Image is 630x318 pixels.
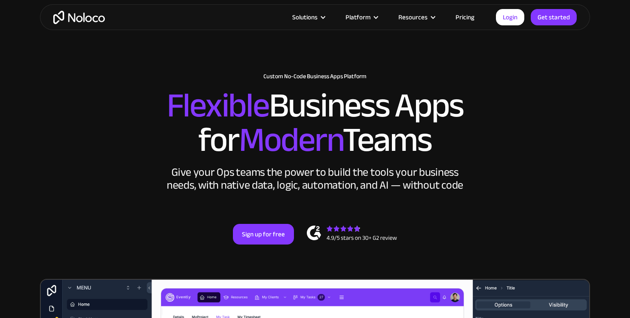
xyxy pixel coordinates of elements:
[531,9,577,25] a: Get started
[239,108,343,172] span: Modern
[292,12,318,23] div: Solutions
[388,12,445,23] div: Resources
[49,89,581,157] h2: Business Apps for Teams
[445,12,485,23] a: Pricing
[49,73,581,80] h1: Custom No-Code Business Apps Platform
[346,12,370,23] div: Platform
[398,12,428,23] div: Resources
[165,166,465,192] div: Give your Ops teams the power to build the tools your business needs, with native data, logic, au...
[335,12,388,23] div: Platform
[53,11,105,24] a: home
[496,9,524,25] a: Login
[233,224,294,245] a: Sign up for free
[167,73,269,138] span: Flexible
[281,12,335,23] div: Solutions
